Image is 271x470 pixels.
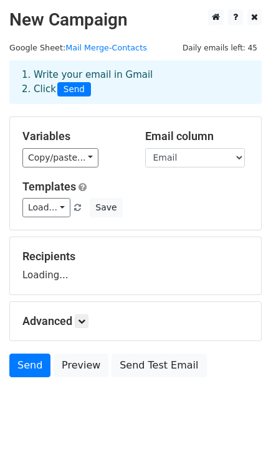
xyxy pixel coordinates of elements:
a: Send Test Email [112,354,206,377]
div: 1. Write your email in Gmail 2. Click [12,68,259,96]
a: Mail Merge-Contacts [65,43,147,52]
h5: Recipients [22,250,249,263]
small: Google Sheet: [9,43,147,52]
a: Send [9,354,50,377]
span: Daily emails left: 45 [178,41,262,55]
a: Daily emails left: 45 [178,43,262,52]
div: Loading... [22,250,249,282]
h5: Advanced [22,314,249,328]
h2: New Campaign [9,9,262,31]
span: Send [57,82,91,97]
a: Copy/paste... [22,148,98,167]
a: Load... [22,198,70,217]
a: Preview [54,354,108,377]
h5: Email column [145,129,249,143]
h5: Variables [22,129,126,143]
a: Templates [22,180,76,193]
button: Save [90,198,122,217]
